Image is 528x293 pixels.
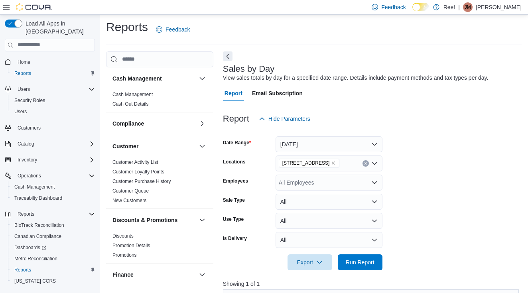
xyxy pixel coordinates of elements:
[443,2,455,12] p: Reef
[371,179,378,186] button: Open list of options
[279,159,340,167] span: 2532 Route 9 North
[106,90,213,112] div: Cash Management
[112,142,138,150] h3: Customer
[112,120,144,128] h3: Compliance
[112,233,134,239] a: Discounts
[11,265,95,275] span: Reports
[412,3,429,11] input: Dark Mode
[112,120,196,128] button: Compliance
[11,265,34,275] a: Reports
[22,20,95,35] span: Load All Apps in [GEOGRAPHIC_DATA]
[165,26,190,33] span: Feedback
[112,75,162,83] h3: Cash Management
[14,85,95,94] span: Users
[223,280,522,288] p: Showing 1 of 1
[371,160,378,167] button: Open list of options
[14,85,33,94] button: Users
[2,122,98,134] button: Customers
[223,197,245,203] label: Sale Type
[14,222,64,228] span: BioTrack Reconciliation
[18,141,34,147] span: Catalog
[14,233,61,240] span: Canadian Compliance
[11,193,65,203] a: Traceabilty Dashboard
[2,208,98,220] button: Reports
[252,85,303,101] span: Email Subscription
[14,139,37,149] button: Catalog
[476,2,522,12] p: [PERSON_NAME]
[223,178,248,184] label: Employees
[412,11,413,12] span: Dark Mode
[18,173,41,179] span: Operations
[8,253,98,264] button: Metrc Reconciliation
[11,69,34,78] a: Reports
[11,276,59,286] a: [US_STATE] CCRS
[197,270,207,279] button: Finance
[14,278,56,284] span: [US_STATE] CCRS
[112,142,196,150] button: Customer
[8,95,98,106] button: Security Roles
[14,171,95,181] span: Operations
[11,182,95,192] span: Cash Management
[223,64,275,74] h3: Sales by Day
[14,195,62,201] span: Traceabilty Dashboard
[112,216,177,224] h3: Discounts & Promotions
[14,256,57,262] span: Metrc Reconciliation
[465,2,471,12] span: JM
[11,96,95,105] span: Security Roles
[112,159,158,165] a: Customer Activity List
[11,254,95,264] span: Metrc Reconciliation
[14,57,95,67] span: Home
[276,213,382,229] button: All
[112,179,171,184] a: Customer Purchase History
[346,258,374,266] span: Run Report
[14,184,55,190] span: Cash Management
[18,125,41,131] span: Customers
[18,157,37,163] span: Inventory
[223,74,489,82] div: View sales totals by day for a specified date range. Details include payment methods and tax type...
[106,231,213,263] div: Discounts & Promotions
[106,19,148,35] h1: Reports
[11,107,95,116] span: Users
[14,108,27,115] span: Users
[11,243,95,252] span: Dashboards
[197,119,207,128] button: Compliance
[256,111,313,127] button: Hide Parameters
[106,157,213,208] div: Customer
[14,244,46,251] span: Dashboards
[112,198,146,203] a: New Customers
[11,232,65,241] a: Canadian Compliance
[11,69,95,78] span: Reports
[112,188,149,194] a: Customer Queue
[223,140,251,146] label: Date Range
[14,70,31,77] span: Reports
[2,154,98,165] button: Inventory
[14,139,95,149] span: Catalog
[223,159,246,165] label: Locations
[8,181,98,193] button: Cash Management
[331,161,336,165] button: Remove 2532 Route 9 North from selection in this group
[14,123,95,133] span: Customers
[11,220,67,230] a: BioTrack Reconciliation
[197,142,207,151] button: Customer
[112,101,149,107] a: Cash Out Details
[2,138,98,149] button: Catalog
[11,220,95,230] span: BioTrack Reconciliation
[153,22,193,37] a: Feedback
[276,194,382,210] button: All
[8,193,98,204] button: Traceabilty Dashboard
[8,106,98,117] button: Users
[8,231,98,242] button: Canadian Compliance
[338,254,382,270] button: Run Report
[11,276,95,286] span: Washington CCRS
[381,3,406,11] span: Feedback
[112,243,150,248] a: Promotion Details
[11,232,95,241] span: Canadian Compliance
[8,68,98,79] button: Reports
[14,155,40,165] button: Inventory
[112,252,137,258] a: Promotions
[8,242,98,253] a: Dashboards
[8,220,98,231] button: BioTrack Reconciliation
[18,59,30,65] span: Home
[14,97,45,104] span: Security Roles
[288,254,332,270] button: Export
